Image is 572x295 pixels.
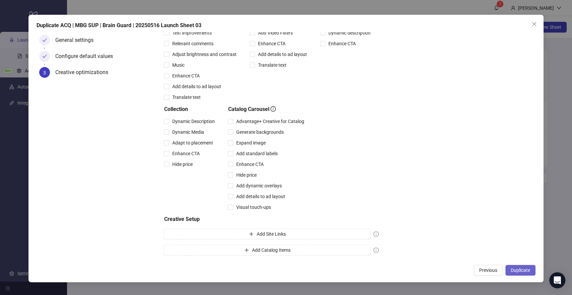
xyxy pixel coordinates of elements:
[505,265,535,276] button: Duplicate
[531,21,537,27] span: close
[233,128,286,136] span: Generate backgrounds
[164,245,371,255] button: Add Catalog Items
[249,232,254,236] span: plus
[233,139,268,146] span: Expand image
[169,139,215,146] span: Adapt to placement
[549,272,565,288] div: Open Intercom Messenger
[169,118,217,125] span: Dynamic Description
[169,150,202,157] span: Enhance CTA
[252,247,290,253] span: Add Catalog Items
[169,161,195,168] span: Hide price
[270,106,276,112] span: info-circle
[511,268,530,273] span: Duplicate
[474,265,503,276] button: Previous
[228,105,307,113] h5: Catalog Carousel
[169,94,203,101] span: Translate text
[55,35,99,46] div: General settings
[233,182,284,189] span: Add dynamic overlays
[373,247,379,253] span: exclamation-circle
[255,51,309,58] span: Add details to ad layout
[55,67,114,78] div: Creative optimizations
[233,161,266,168] span: Enhance CTA
[42,38,47,43] span: check
[256,231,285,237] span: Add Site Links
[479,268,497,273] span: Previous
[169,29,214,37] span: Text improvements
[164,105,217,113] h5: Collection
[244,248,249,252] span: plus
[37,21,535,29] div: Duplicate ACQ | MBG SUP | Brain Guard | 20250516 Launch Sheet 03
[233,193,288,200] span: Add details to ad layout
[169,72,202,79] span: Enhance CTA
[164,215,379,223] h5: Creative Setup
[255,40,288,47] span: Enhance CTA
[373,231,379,237] span: exclamation-circle
[169,61,187,69] span: Music
[164,229,371,239] button: Add Site Links
[169,51,239,58] span: Adjust brightness and contrast
[529,19,539,29] button: Close
[255,29,295,37] span: Add Video Filters
[325,40,358,47] span: Enhance CTA
[55,51,118,62] div: Configure default values
[233,118,307,125] span: Advantage+ Creative for Catalog
[42,54,47,59] span: check
[255,61,289,69] span: Translate text
[233,171,259,179] span: Hide price
[43,70,46,75] span: 3
[325,29,373,37] span: Dynamic description
[169,83,224,90] span: Add details to ad layout
[169,128,206,136] span: Dynamic Media
[169,40,216,47] span: Relevant comments
[233,203,273,211] span: Visual touch-ups
[233,150,280,157] span: Add standard labels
